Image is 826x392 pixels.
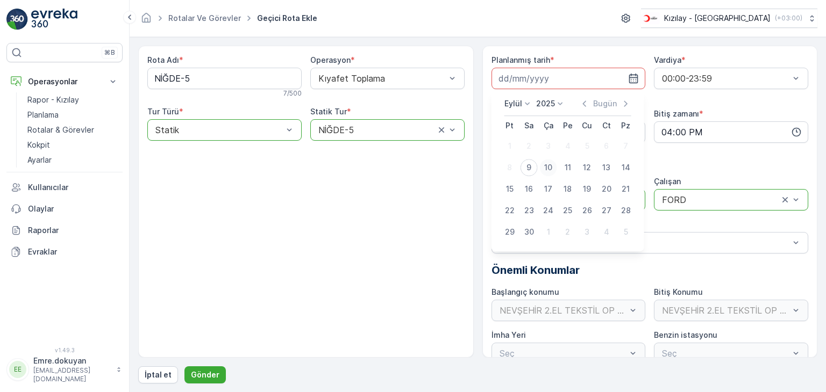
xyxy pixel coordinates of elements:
[617,159,635,176] div: 14
[559,159,576,176] div: 11
[540,159,557,176] div: 10
[33,355,111,366] p: Emre.dokuyan
[540,180,557,198] div: 17
[558,116,578,135] th: Perşembe
[28,225,118,236] p: Raporlar
[539,116,558,135] th: Çarşamba
[641,9,817,28] button: Kızılay - [GEOGRAPHIC_DATA](+03:00)
[617,223,635,241] div: 5
[617,137,635,155] div: 7
[28,182,118,193] p: Kullanıcılar
[654,287,703,296] label: Bitiş Konumu
[501,223,518,241] div: 29
[6,241,123,263] a: Evraklar
[579,223,596,241] div: 3
[540,223,557,241] div: 1
[617,180,635,198] div: 21
[521,223,538,241] div: 30
[501,202,518,219] div: 22
[593,98,617,109] p: Bugün
[23,153,123,168] a: Ayarlar
[598,180,615,198] div: 20
[521,137,538,155] div: 2
[27,110,59,120] p: Planlama
[664,13,771,24] p: Kızılay - [GEOGRAPHIC_DATA]
[28,76,101,87] p: Operasyonlar
[310,55,351,64] label: Operasyon
[147,107,179,116] label: Tur Türü
[641,12,660,24] img: k%C4%B1z%C4%B1lay_D5CCths_t1JZB0k.png
[147,55,179,64] label: Rota Adı
[598,159,615,176] div: 13
[598,137,615,155] div: 6
[598,223,615,241] div: 4
[492,330,526,339] label: İmha Yeri
[6,177,123,198] a: Kullanıcılar
[500,236,790,249] p: Seç
[617,202,635,219] div: 28
[559,137,576,155] div: 4
[492,287,559,296] label: Başlangıç konumu
[579,202,596,219] div: 26
[579,137,596,155] div: 5
[598,202,615,219] div: 27
[492,55,550,64] label: Planlanmış tarih
[27,140,50,150] p: Kokpit
[540,202,557,219] div: 24
[168,13,241,23] a: Rotalar ve Görevler
[504,98,522,109] p: Eylül
[23,137,123,153] a: Kokpit
[654,177,681,186] label: Çalışan
[310,107,347,116] label: Statik Tur
[616,116,636,135] th: Pazar
[521,202,538,219] div: 23
[31,9,77,30] img: logo_light-DOdMpM7g.png
[23,92,123,107] a: Rapor - Kızılay
[775,14,802,23] p: ( +03:00 )
[578,116,597,135] th: Cuma
[6,220,123,241] a: Raporlar
[521,159,538,176] div: 9
[559,202,576,219] div: 25
[255,13,319,24] span: Geçici Rota Ekle
[28,246,118,257] p: Evraklar
[501,137,518,155] div: 1
[559,180,576,198] div: 18
[27,95,79,105] p: Rapor - Kızılay
[6,198,123,220] a: Olaylar
[654,109,699,118] label: Bitiş zamanı
[184,366,226,383] button: Gönder
[28,204,118,214] p: Olaylar
[283,89,302,98] p: 7 / 500
[521,180,538,198] div: 16
[6,9,28,30] img: logo
[145,369,172,380] p: İptal et
[6,347,123,353] span: v 1.49.3
[559,223,576,241] div: 2
[33,366,111,383] p: [EMAIL_ADDRESS][DOMAIN_NAME]
[6,355,123,383] button: EEEmre.dokuyan[EMAIL_ADDRESS][DOMAIN_NAME]
[6,71,123,92] button: Operasyonlar
[540,137,557,155] div: 3
[579,159,596,176] div: 12
[191,369,219,380] p: Gönder
[492,262,809,278] p: Önemli Konumlar
[23,122,123,137] a: Rotalar & Görevler
[501,159,518,176] div: 8
[654,330,717,339] label: Benzin istasyonu
[519,116,539,135] th: Salı
[500,116,519,135] th: Pazartesi
[104,48,115,57] p: ⌘B
[501,180,518,198] div: 15
[138,366,178,383] button: İptal et
[579,180,596,198] div: 19
[536,98,555,109] p: 2025
[654,55,681,64] label: Vardiya
[23,107,123,122] a: Planlama
[597,116,616,135] th: Cumartesi
[27,155,52,165] p: Ayarlar
[27,125,94,135] p: Rotalar & Görevler
[9,361,26,378] div: EE
[492,68,646,89] input: dd/mm/yyyy
[140,16,152,25] a: Ana Sayfa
